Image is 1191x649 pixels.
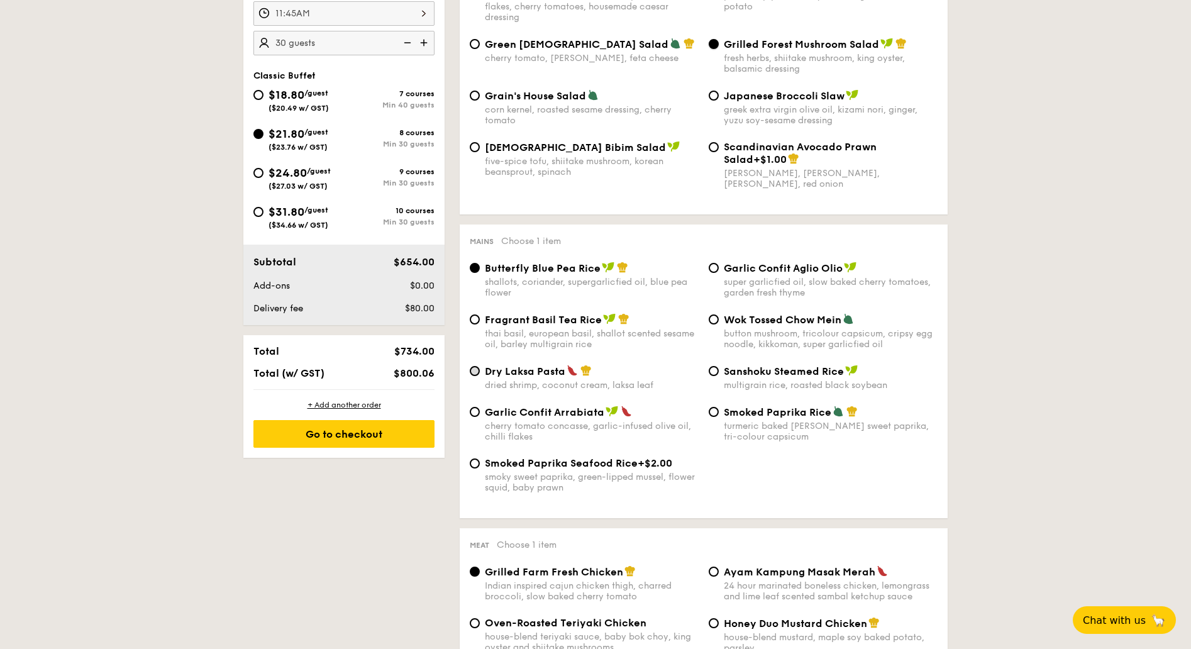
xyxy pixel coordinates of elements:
span: Green [DEMOGRAPHIC_DATA] Salad [485,38,668,50]
input: Garlic Confit Arrabiatacherry tomato concasse, garlic-infused olive oil, chilli flakes [470,407,480,417]
img: icon-spicy.37a8142b.svg [621,406,632,417]
img: icon-vegan.f8ff3823.svg [667,141,680,152]
span: /guest [304,206,328,214]
span: $31.80 [269,205,304,219]
img: icon-reduce.1d2dbef1.svg [397,31,416,55]
div: Min 30 guests [344,179,435,187]
input: $21.80/guest($23.76 w/ GST)8 coursesMin 30 guests [253,129,263,139]
input: Smoked Paprika Seafood Rice+$2.00smoky sweet paprika, green-lipped mussel, flower squid, baby prawn [470,458,480,469]
div: Min 40 guests [344,101,435,109]
div: dried shrimp, coconut cream, laksa leaf [485,380,699,391]
span: Smoked Paprika Rice [724,406,831,418]
span: /guest [304,89,328,97]
img: icon-vegan.f8ff3823.svg [845,365,858,376]
input: $31.80/guest($34.66 w/ GST)10 coursesMin 30 guests [253,207,263,217]
input: Grilled Forest Mushroom Saladfresh herbs, shiitake mushroom, king oyster, balsamic dressing [709,39,719,49]
span: Mains [470,237,494,246]
span: Meat [470,541,489,550]
span: $654.00 [394,256,435,268]
span: Sanshoku Steamed Rice [724,365,844,377]
span: $0.00 [410,280,435,291]
span: $734.00 [394,345,435,357]
span: ($34.66 w/ GST) [269,221,328,230]
img: icon-vegan.f8ff3823.svg [844,262,856,273]
div: corn kernel, roasted sesame dressing, cherry tomato [485,104,699,126]
span: Grilled Farm Fresh Chicken [485,566,623,578]
span: Add-ons [253,280,290,291]
div: Go to checkout [253,420,435,448]
div: Min 30 guests [344,218,435,226]
input: Wok Tossed Chow Meinbutton mushroom, tricolour capsicum, cripsy egg noodle, kikkoman, super garli... [709,314,719,324]
img: icon-chef-hat.a58ddaea.svg [624,565,636,577]
span: Wok Tossed Chow Mein [724,314,841,326]
span: +$1.00 [753,153,787,165]
span: ($27.03 w/ GST) [269,182,328,191]
img: icon-chef-hat.a58ddaea.svg [788,153,799,164]
span: $21.80 [269,127,304,141]
img: icon-chef-hat.a58ddaea.svg [618,313,629,324]
div: + Add another order [253,400,435,410]
span: 🦙 [1151,613,1166,628]
input: Ayam Kampung Masak Merah24 hour marinated boneless chicken, lemongrass and lime leaf scented samb... [709,567,719,577]
span: Garlic Confit Aglio Olio [724,262,843,274]
span: ($20.49 w/ GST) [269,104,329,113]
input: Honey Duo Mustard Chickenhouse-blend mustard, maple soy baked potato, parsley [709,618,719,628]
input: Fragrant Basil Tea Ricethai basil, european basil, shallot scented sesame oil, barley multigrain ... [470,314,480,324]
div: [PERSON_NAME], [PERSON_NAME], [PERSON_NAME], red onion [724,168,938,189]
span: Ayam Kampung Masak Merah [724,566,875,578]
img: icon-add.58712e84.svg [416,31,435,55]
span: [DEMOGRAPHIC_DATA] Bibim Salad [485,141,666,153]
span: Chat with us [1083,614,1146,626]
div: smoky sweet paprika, green-lipped mussel, flower squid, baby prawn [485,472,699,493]
span: Dry Laksa Pasta [485,365,565,377]
img: icon-vegan.f8ff3823.svg [846,89,858,101]
input: Scandinavian Avocado Prawn Salad+$1.00[PERSON_NAME], [PERSON_NAME], [PERSON_NAME], red onion [709,142,719,152]
img: icon-chef-hat.a58ddaea.svg [895,38,907,49]
div: five-spice tofu, shiitake mushroom, korean beansprout, spinach [485,156,699,177]
span: Butterfly Blue Pea Rice [485,262,601,274]
div: turmeric baked [PERSON_NAME] sweet paprika, tri-colour capsicum [724,421,938,442]
img: icon-vegan.f8ff3823.svg [606,406,618,417]
span: Total (w/ GST) [253,367,324,379]
input: $24.80/guest($27.03 w/ GST)9 coursesMin 30 guests [253,168,263,178]
div: cherry tomato concasse, garlic-infused olive oil, chilli flakes [485,421,699,442]
span: /guest [304,128,328,136]
div: 9 courses [344,167,435,176]
span: $80.00 [405,303,435,314]
img: icon-chef-hat.a58ddaea.svg [684,38,695,49]
span: Garlic Confit Arrabiata [485,406,604,418]
div: multigrain rice, roasted black soybean [724,380,938,391]
span: Total [253,345,279,357]
input: Number of guests [253,31,435,55]
span: /guest [307,167,331,175]
span: $24.80 [269,166,307,180]
div: thai basil, european basil, shallot scented sesame oil, barley multigrain rice [485,328,699,350]
span: Classic Buffet [253,70,316,81]
img: icon-vegan.f8ff3823.svg [603,313,616,324]
span: ($23.76 w/ GST) [269,143,328,152]
input: Sanshoku Steamed Ricemultigrain rice, roasted black soybean [709,366,719,376]
span: Choose 1 item [497,540,557,550]
span: Honey Duo Mustard Chicken [724,618,867,630]
button: Chat with us🦙 [1073,606,1176,634]
span: Scandinavian Avocado Prawn Salad [724,141,877,165]
div: super garlicfied oil, slow baked cherry tomatoes, garden fresh thyme [724,277,938,298]
span: Subtotal [253,256,296,268]
input: Oven-Roasted Teriyaki Chickenhouse-blend teriyaki sauce, baby bok choy, king oyster and shiitake ... [470,618,480,628]
span: Grilled Forest Mushroom Salad [724,38,879,50]
input: Event time [253,1,435,26]
span: $18.80 [269,88,304,102]
div: 8 courses [344,128,435,137]
img: icon-spicy.37a8142b.svg [877,565,888,577]
div: cherry tomato, [PERSON_NAME], feta cheese [485,53,699,64]
div: 10 courses [344,206,435,215]
img: icon-chef-hat.a58ddaea.svg [580,365,592,376]
img: icon-vegan.f8ff3823.svg [880,38,893,49]
div: Min 30 guests [344,140,435,148]
input: Dry Laksa Pastadried shrimp, coconut cream, laksa leaf [470,366,480,376]
img: icon-vegetarian.fe4039eb.svg [833,406,844,417]
input: Smoked Paprika Riceturmeric baked [PERSON_NAME] sweet paprika, tri-colour capsicum [709,407,719,417]
input: Grain's House Saladcorn kernel, roasted sesame dressing, cherry tomato [470,91,480,101]
img: icon-vegan.f8ff3823.svg [602,262,614,273]
span: Smoked Paprika Seafood Rice [485,457,638,469]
